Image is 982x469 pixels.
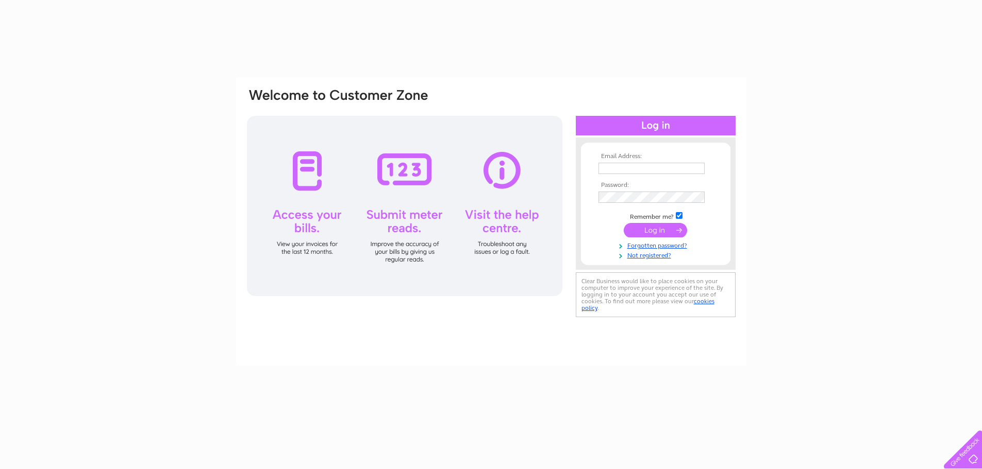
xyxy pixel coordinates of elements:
td: Remember me? [596,211,715,221]
a: Forgotten password? [598,240,715,250]
a: cookies policy [581,298,714,311]
div: Clear Business would like to place cookies on your computer to improve your experience of the sit... [576,272,736,317]
input: Submit [624,223,687,237]
th: Password: [596,182,715,189]
th: Email Address: [596,153,715,160]
a: Not registered? [598,250,715,259]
